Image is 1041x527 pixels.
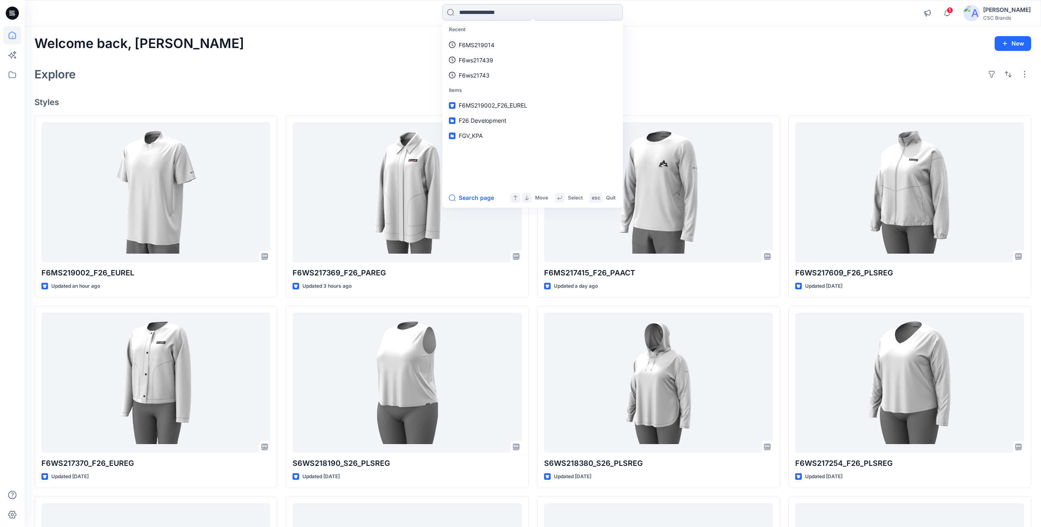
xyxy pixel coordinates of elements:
p: Select [568,194,583,202]
p: Updated [DATE] [51,472,89,481]
a: F6WS217369_F26_PAREG [293,122,522,262]
h4: Styles [34,97,1031,107]
p: F6MS217415_F26_PAACT [544,267,773,279]
h2: Welcome back, [PERSON_NAME] [34,36,244,51]
a: F6MS219014 [444,37,621,53]
p: Items [444,83,621,98]
p: F6WS217369_F26_PAREG [293,267,522,279]
p: Recent [444,22,621,37]
p: Updated [DATE] [805,472,842,481]
h2: Explore [34,68,76,81]
button: Search page [449,193,494,203]
p: F6ws217439 [459,56,493,64]
a: FGV_KPA [444,128,621,143]
p: Move [535,194,548,202]
p: S6WS218190_S26_PLSREG [293,458,522,469]
p: Updated 3 hours ago [302,282,352,291]
p: F6WS217254_F26_PLSREG [795,458,1024,469]
span: 1 [947,7,953,14]
a: S6WS218380_S26_PLSREG [544,313,773,453]
a: F6WS217609_F26_PLSREG [795,122,1024,262]
button: New [995,36,1031,51]
a: F6MS219002_F26_EUREL [444,98,621,113]
span: F26 Development [459,117,506,124]
p: F6MS219014 [459,41,494,49]
a: F6WS217370_F26_EUREG [41,313,270,453]
p: F6WS217609_F26_PLSREG [795,267,1024,279]
p: F6MS219002_F26_EUREL [41,267,270,279]
a: F6MS217415_F26_PAACT [544,122,773,262]
span: FGV_KPA [459,132,483,139]
a: S6WS218190_S26_PLSREG [293,313,522,453]
p: Quit [606,194,615,202]
p: F6ws21743 [459,71,490,80]
p: esc [592,194,600,202]
a: F6ws217439 [444,53,621,68]
a: F6WS217254_F26_PLSREG [795,313,1024,453]
span: F6MS219002_F26_EUREL [459,102,527,109]
img: avatar [963,5,980,21]
a: F6MS219002_F26_EUREL [41,122,270,262]
a: F6ws21743 [444,68,621,83]
p: Updated a day ago [554,282,598,291]
p: Updated [DATE] [554,472,591,481]
a: F26 Development [444,113,621,128]
p: F6WS217370_F26_EUREG [41,458,270,469]
p: Updated [DATE] [805,282,842,291]
p: S6WS218380_S26_PLSREG [544,458,773,469]
p: Updated an hour ago [51,282,100,291]
p: Updated [DATE] [302,472,340,481]
div: [PERSON_NAME] [983,5,1031,15]
div: CSC Brands [983,15,1031,21]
